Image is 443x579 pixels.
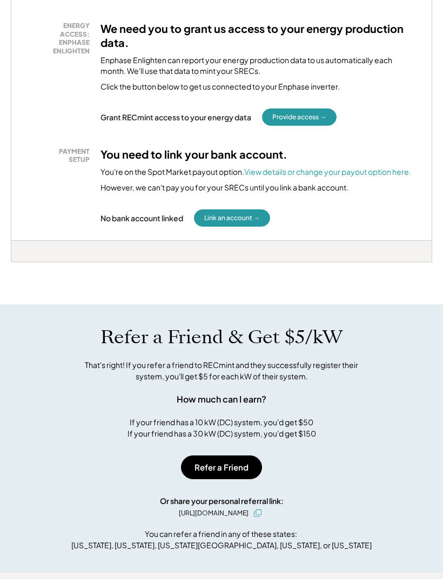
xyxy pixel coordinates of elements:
[73,359,370,382] div: That's right! If you refer a friend to RECmint and they successfully register their system, you'l...
[194,209,270,227] button: Link an account →
[100,182,348,193] div: However, we can't pay you for your SRECs until you link a bank account.
[100,112,251,122] div: Grant RECmint access to your energy data
[100,55,418,76] div: Enphase Enlighten can report your energy production data to us automatically each month. We'll us...
[160,495,284,507] div: Or share your personal referral link:
[30,22,90,55] div: ENERGY ACCESS: ENPHASE ENLIGHTEN
[100,213,183,223] div: No bank account linked
[11,262,39,267] div: 5dhwcjid - PA Tier I
[127,417,316,439] div: If your friend has a 10 kW (DC) system, you'd get $50 If your friend has a 30 kW (DC) system, you...
[251,507,264,520] button: click to copy
[177,393,266,406] div: How much can I earn?
[100,167,411,178] div: You're on the Spot Market payout option.
[244,167,411,176] a: View details or change your payout option here.
[262,108,337,126] button: Provide access →
[100,22,418,50] h3: We need you to grant us access to your energy production data.
[181,455,262,479] button: Refer a Friend
[30,147,90,164] div: PAYMENT SETUP
[179,508,249,518] div: [URL][DOMAIN_NAME]
[100,147,287,161] h3: You need to link your bank account.
[71,528,372,551] div: You can refer a friend in any of these states: [US_STATE], [US_STATE], [US_STATE][GEOGRAPHIC_DATA...
[100,326,343,349] h1: Refer a Friend & Get $5/kW
[100,81,340,92] div: Click the button below to get us connected to your Enphase inverter.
